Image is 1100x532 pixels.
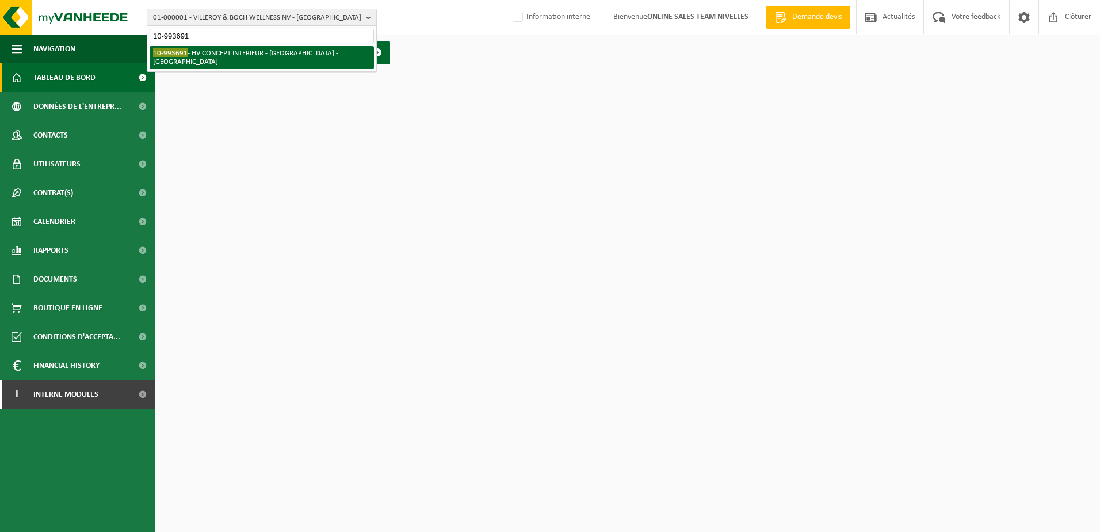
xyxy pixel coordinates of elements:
[147,9,377,26] button: 01-000001 - VILLEROY & BOCH WELLNESS NV - [GEOGRAPHIC_DATA]
[766,6,850,29] a: Demande devis
[33,35,75,63] span: Navigation
[153,48,188,57] span: 10-993691
[150,29,374,43] input: Chercher des succursales liées
[33,150,81,178] span: Utilisateurs
[33,92,121,121] span: Données de l'entrepr...
[150,46,374,69] li: - HV CONCEPT INTERIEUR - [GEOGRAPHIC_DATA] - [GEOGRAPHIC_DATA]
[510,9,590,26] label: Information interne
[33,178,73,207] span: Contrat(s)
[33,63,96,92] span: Tableau de bord
[33,322,120,351] span: Conditions d'accepta...
[33,121,68,150] span: Contacts
[33,380,98,409] span: Interne modules
[647,13,748,21] strong: ONLINE SALES TEAM NIVELLES
[153,9,361,26] span: 01-000001 - VILLEROY & BOCH WELLNESS NV - [GEOGRAPHIC_DATA]
[33,294,102,322] span: Boutique en ligne
[33,236,68,265] span: Rapports
[12,380,22,409] span: I
[33,351,100,380] span: Financial History
[789,12,845,23] span: Demande devis
[33,207,75,236] span: Calendrier
[33,265,77,294] span: Documents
